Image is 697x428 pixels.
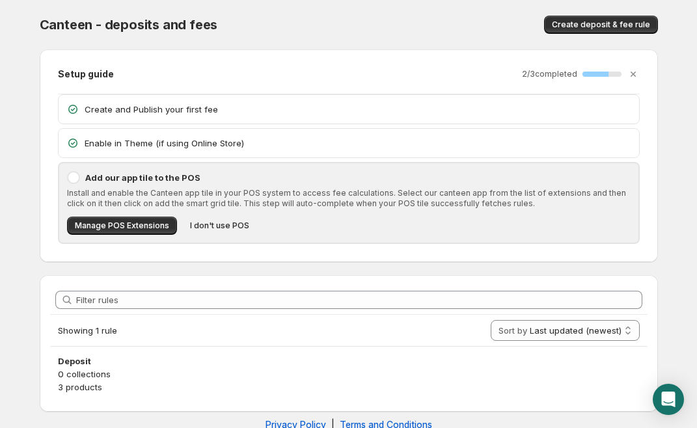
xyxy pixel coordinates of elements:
p: Add our app tile to the POS [85,171,631,184]
button: Create deposit & fee rule [544,16,658,34]
p: Enable in Theme (if using Online Store) [85,137,631,150]
span: Manage POS Extensions [75,221,169,231]
h2: Setup guide [58,68,114,81]
p: Install and enable the Canteen app tile in your POS system to access fee calculations. Select our... [67,188,631,209]
button: Dismiss setup guide [624,65,642,83]
p: 3 products [58,381,640,394]
p: 2 / 3 completed [522,69,577,79]
span: Canteen - deposits and fees [40,17,218,33]
input: Filter rules [76,291,642,309]
span: I don't use POS [190,221,249,231]
p: 0 collections [58,368,640,381]
h3: Deposit [58,354,640,368]
button: I don't use POS [182,217,257,235]
span: Showing 1 rule [58,325,117,336]
div: Open Intercom Messenger [653,384,684,415]
span: Create deposit & fee rule [552,20,650,30]
p: Create and Publish your first fee [85,103,631,116]
button: Manage POS Extensions [67,217,177,235]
